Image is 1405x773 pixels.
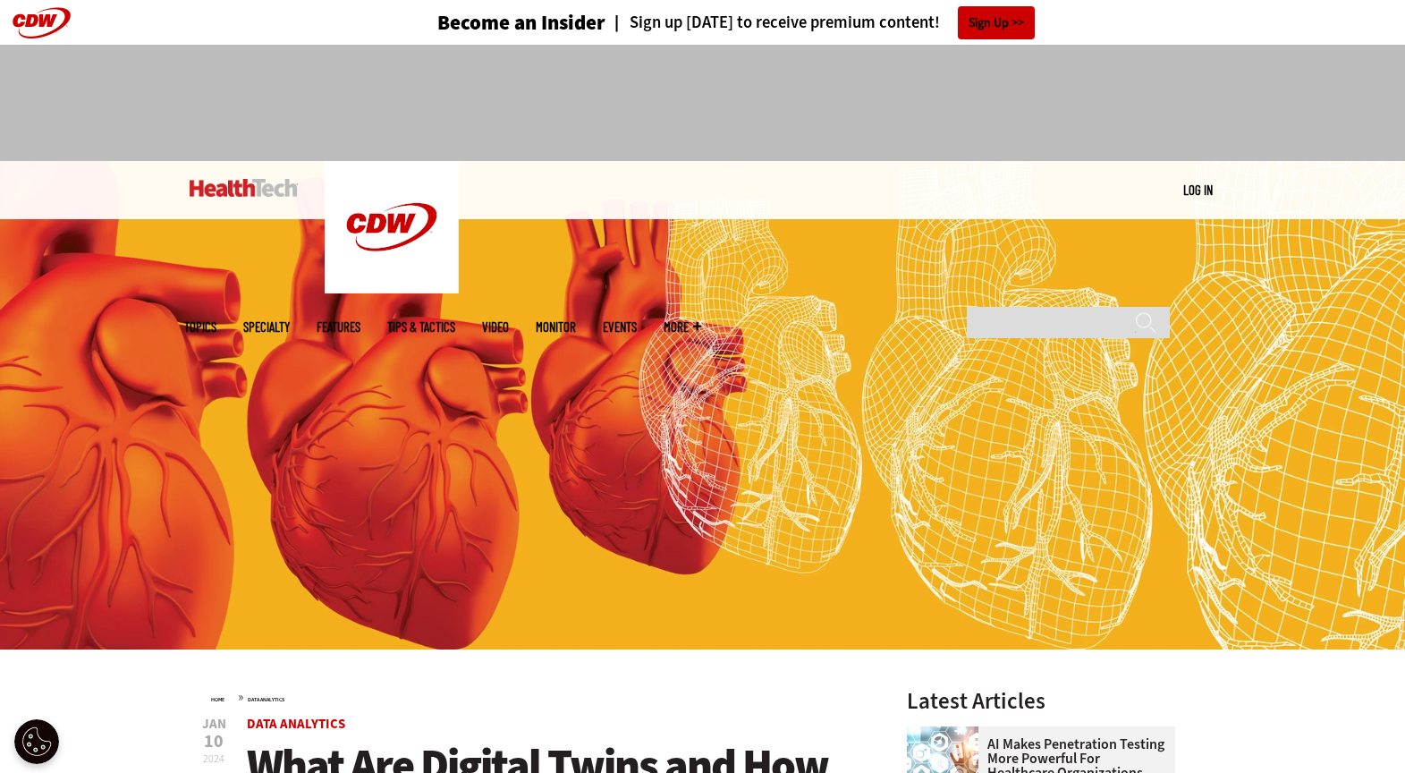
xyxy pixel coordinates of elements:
a: Sign up [DATE] to receive premium content! [605,14,940,31]
a: Become an Insider [370,13,605,33]
button: Open Preferences [14,719,59,764]
a: Healthcare and hacking concept [907,726,987,741]
a: Events [603,320,637,334]
a: MonITor [536,320,576,334]
a: CDW [325,279,459,298]
a: Video [482,320,509,334]
span: 2024 [203,752,224,766]
span: Topics [184,320,216,334]
span: More [664,320,701,334]
a: Data Analytics [248,696,284,703]
div: Cookie Settings [14,719,59,764]
a: Data Analytics [247,715,345,733]
span: 10 [202,733,226,751]
span: Specialty [243,320,290,334]
div: User menu [1183,181,1213,200]
h3: Become an Insider [437,13,605,33]
a: Sign Up [958,6,1035,39]
iframe: advertisement [377,63,1028,143]
a: Features [317,320,360,334]
span: Jan [202,718,226,731]
img: Home [325,161,459,293]
img: Home [190,179,298,197]
div: » [211,690,860,704]
a: Tips & Tactics [387,320,455,334]
a: Log in [1183,182,1213,198]
a: Home [211,696,224,703]
h3: Latest Articles [907,690,1175,712]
